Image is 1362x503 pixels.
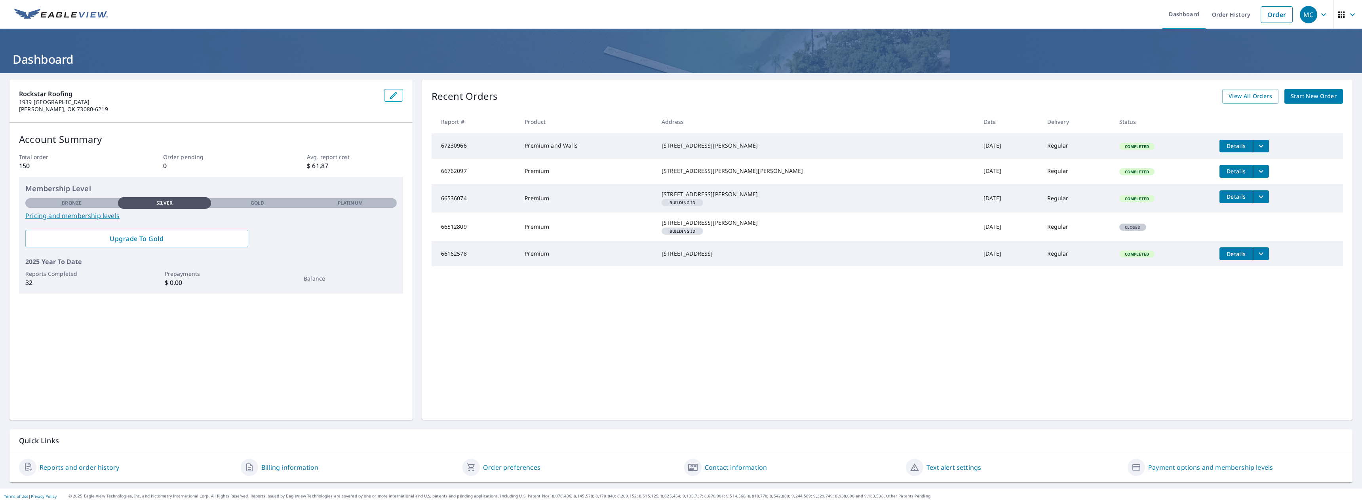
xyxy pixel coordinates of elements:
a: Start New Order [1284,89,1343,104]
td: Premium [518,213,655,241]
td: 66512809 [432,213,519,241]
p: | [4,494,57,499]
span: Start New Order [1291,91,1337,101]
p: 32 [25,278,118,287]
th: Status [1113,110,1213,133]
div: [STREET_ADDRESS][PERSON_NAME][PERSON_NAME] [662,167,971,175]
a: Contact information [705,463,767,472]
td: 67230966 [432,133,519,159]
p: © 2025 Eagle View Technologies, Inc. and Pictometry International Corp. All Rights Reserved. Repo... [68,493,1358,499]
div: [STREET_ADDRESS][PERSON_NAME] [662,142,971,150]
td: Regular [1041,184,1113,213]
td: Regular [1041,133,1113,159]
td: Regular [1041,241,1113,266]
a: Order preferences [483,463,540,472]
td: 66536074 [432,184,519,213]
button: filesDropdownBtn-67230966 [1253,140,1269,152]
button: detailsBtn-66162578 [1219,247,1253,260]
td: [DATE] [977,213,1041,241]
p: 1939 [GEOGRAPHIC_DATA] [19,99,378,106]
p: 2025 Year To Date [25,257,397,266]
td: Premium [518,159,655,184]
span: Upgrade To Gold [32,234,242,243]
p: Recent Orders [432,89,498,104]
div: [STREET_ADDRESS] [662,250,971,258]
td: [DATE] [977,159,1041,184]
span: Closed [1120,224,1145,230]
button: filesDropdownBtn-66162578 [1253,247,1269,260]
h1: Dashboard [10,51,1352,67]
p: Total order [19,153,115,161]
p: Avg. report cost [307,153,403,161]
button: detailsBtn-67230966 [1219,140,1253,152]
td: [DATE] [977,133,1041,159]
p: 0 [163,161,259,171]
td: Regular [1041,213,1113,241]
a: Billing information [261,463,318,472]
p: Balance [304,274,396,283]
em: Building ID [670,229,695,233]
td: 66762097 [432,159,519,184]
p: Quick Links [19,436,1343,446]
button: detailsBtn-66762097 [1219,165,1253,178]
span: View All Orders [1229,91,1272,101]
p: $ 0.00 [165,278,257,287]
td: [DATE] [977,241,1041,266]
p: Prepayments [165,270,257,278]
p: Membership Level [25,183,397,194]
span: Completed [1120,251,1154,257]
a: Reports and order history [40,463,119,472]
p: Bronze [62,199,82,207]
a: Payment options and membership levels [1148,463,1273,472]
button: detailsBtn-66536074 [1219,190,1253,203]
th: Product [518,110,655,133]
a: Upgrade To Gold [25,230,248,247]
a: Privacy Policy [31,494,57,499]
div: [STREET_ADDRESS][PERSON_NAME] [662,219,971,227]
a: Terms of Use [4,494,29,499]
td: Premium [518,241,655,266]
td: 66162578 [432,241,519,266]
p: Account Summary [19,132,403,146]
th: Delivery [1041,110,1113,133]
img: EV Logo [14,9,108,21]
p: Rockstar Roofing [19,89,378,99]
a: Text alert settings [926,463,981,472]
em: Building ID [670,201,695,205]
a: View All Orders [1222,89,1278,104]
span: Completed [1120,169,1154,175]
p: $ 61.87 [307,161,403,171]
div: [STREET_ADDRESS][PERSON_NAME] [662,190,971,198]
span: Details [1224,250,1248,258]
p: [PERSON_NAME], OK 73080-6219 [19,106,378,113]
th: Report # [432,110,519,133]
td: Premium and Walls [518,133,655,159]
th: Date [977,110,1041,133]
p: Gold [251,199,264,207]
span: Completed [1120,196,1154,201]
span: Completed [1120,144,1154,149]
div: MC [1300,6,1317,23]
span: Details [1224,142,1248,150]
button: filesDropdownBtn-66762097 [1253,165,1269,178]
td: Premium [518,184,655,213]
a: Pricing and membership levels [25,211,397,220]
th: Address [655,110,977,133]
td: [DATE] [977,184,1041,213]
p: Order pending [163,153,259,161]
td: Regular [1041,159,1113,184]
a: Order [1261,6,1293,23]
p: Reports Completed [25,270,118,278]
button: filesDropdownBtn-66536074 [1253,190,1269,203]
p: Silver [156,199,173,207]
p: 150 [19,161,115,171]
span: Details [1224,193,1248,200]
span: Details [1224,167,1248,175]
p: Platinum [338,199,363,207]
